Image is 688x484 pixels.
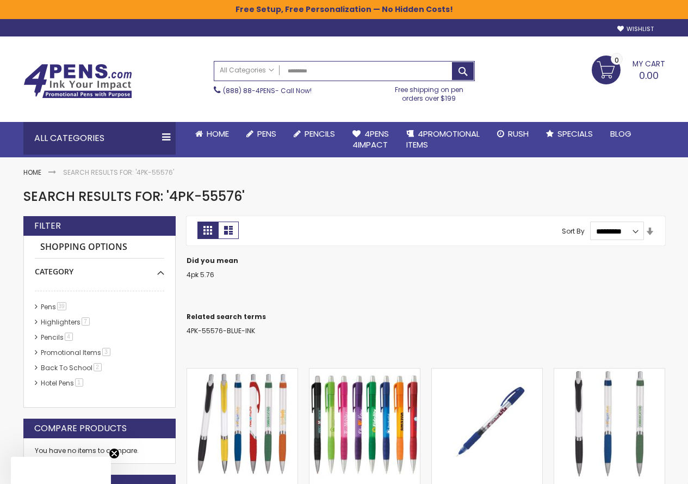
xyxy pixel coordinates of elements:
dt: Related search terms [187,313,665,321]
a: Wishlist [617,25,654,33]
a: White Epiphany Pens [554,368,665,377]
span: 4PROMOTIONAL ITEMS [406,128,480,150]
span: 2 [94,363,102,371]
a: Home [23,168,41,177]
span: 1 [75,378,83,387]
img: White Epiphany Pens [187,369,297,479]
a: Pencils [285,122,344,146]
div: Close teaser [11,457,111,484]
a: Promotional Items3 [38,348,114,357]
span: 4Pens 4impact [352,128,389,150]
span: 0 [615,55,619,65]
a: Back To School2 [38,363,106,372]
span: Blog [610,128,631,139]
span: 0.00 [639,69,659,82]
span: - Call Now! [223,86,312,95]
a: Specials [537,122,602,146]
span: 4 [65,333,73,341]
a: All Categories [214,62,280,79]
a: 4pk 5.76 [187,270,214,279]
a: 0.00 0 [592,56,665,83]
span: Search results for: '4PK-55576' [23,187,245,205]
div: All Categories [23,122,176,155]
a: (888) 88-4PENS [223,86,275,95]
a: BIC® Z4®+ Pen [432,368,542,377]
a: White Epiphany Pens [187,368,297,377]
a: Custom Element Translucent Plastic Grip Pen [309,368,420,377]
strong: Search results for: '4PK-55576' [63,168,174,177]
button: Close teaser [109,448,120,459]
img: BIC® Z4®+ Pen [432,369,542,479]
span: Pens [257,128,276,139]
div: Category [35,259,164,277]
strong: Grid [197,222,218,239]
img: 4Pens Custom Pens and Promotional Products [23,64,132,99]
span: Pencils [305,128,335,139]
span: Home [207,128,229,139]
img: Custom Element Translucent Plastic Grip Pen [309,369,420,479]
label: Sort By [562,226,585,236]
div: You have no items to compare. [23,438,176,464]
a: Hotel Pens​1 [38,378,87,388]
span: Rush [508,128,529,139]
a: Home [187,122,238,146]
a: Pens [238,122,285,146]
span: Specials [557,128,593,139]
span: 3 [102,348,110,356]
a: 4PROMOTIONALITEMS [398,122,488,157]
strong: Filter [34,220,61,232]
div: Free shipping on pen orders over $199 [383,81,475,103]
strong: Compare Products [34,422,127,434]
a: Pencils4 [38,333,77,342]
span: All Categories [220,66,274,75]
span: 7 [82,317,90,326]
a: Rush [488,122,537,146]
a: 4PK-55576-BLUE-INK [187,326,255,335]
strong: Shopping Options [35,236,164,259]
a: Pens39 [38,302,70,311]
a: Highlighters7 [38,317,94,327]
img: White Epiphany Pens [554,369,665,479]
a: Blog [602,122,640,146]
dt: Did you mean [187,256,665,265]
a: 4Pens4impact [344,122,398,157]
span: 39 [57,302,66,310]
